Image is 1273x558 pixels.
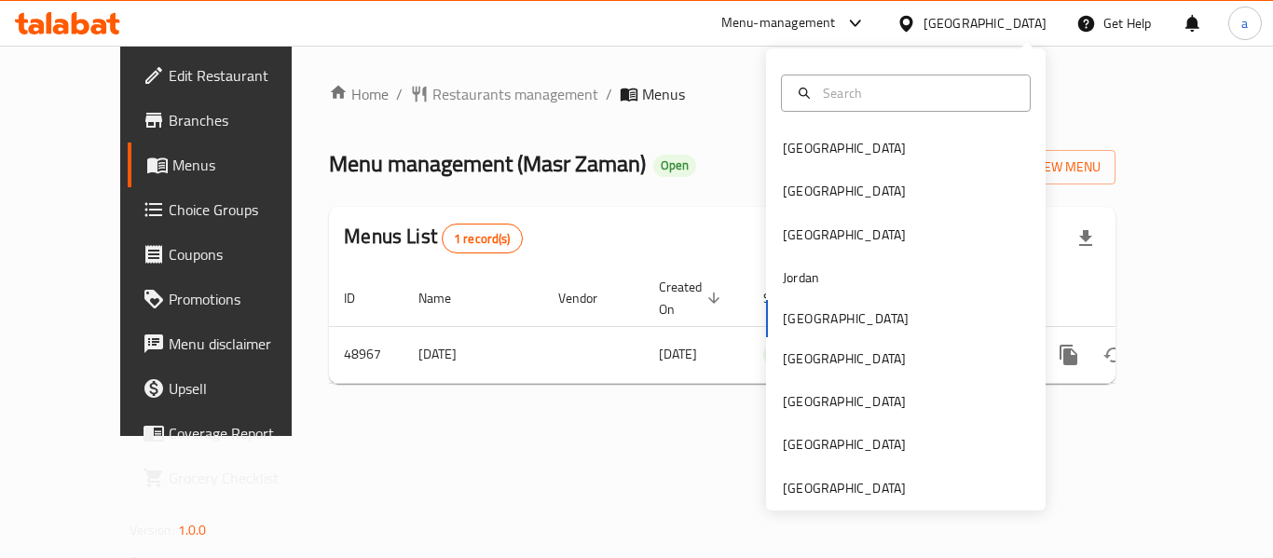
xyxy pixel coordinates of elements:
div: Total records count [442,224,523,253]
a: Menus [128,143,333,187]
input: Search [815,83,1019,103]
span: Menus [172,154,318,176]
a: Promotions [128,277,333,321]
div: [GEOGRAPHIC_DATA] [783,434,906,455]
span: Upsell [169,377,318,400]
span: 1 record(s) [443,230,522,248]
li: / [606,83,612,105]
span: Version: [130,518,175,542]
button: more [1047,333,1091,377]
a: Edit Restaurant [128,53,333,98]
div: [GEOGRAPHIC_DATA] [783,391,906,412]
a: Upsell [128,366,333,411]
span: Menu management ( Masr Zaman ) [329,143,646,184]
div: [GEOGRAPHIC_DATA] [783,348,906,369]
div: Active [763,344,811,366]
div: [GEOGRAPHIC_DATA] [783,478,906,498]
span: Menu disclaimer [169,333,318,355]
div: [GEOGRAPHIC_DATA] [783,225,906,245]
a: Coverage Report [128,411,333,456]
div: Menu-management [721,12,836,34]
div: [GEOGRAPHIC_DATA] [783,181,906,201]
span: Name [418,287,475,309]
td: [DATE] [404,326,543,383]
div: [GEOGRAPHIC_DATA] [783,138,906,158]
a: Menu disclaimer [128,321,333,366]
span: Choice Groups [169,198,318,221]
span: Coupons [169,243,318,265]
span: Restaurants management [432,83,598,105]
td: 48967 [329,326,404,383]
span: Grocery Checklist [169,467,318,489]
span: Branches [169,109,318,131]
div: Open [653,155,696,177]
span: Active [763,345,811,366]
a: Branches [128,98,333,143]
span: 1.0.0 [178,518,207,542]
nav: breadcrumb [329,83,1116,105]
span: Created On [659,276,726,320]
span: Open [653,157,696,173]
a: Coupons [128,232,333,277]
a: Restaurants management [410,83,598,105]
h2: Menus List [344,223,522,253]
span: Menus [642,83,685,105]
button: Change Status [1091,333,1136,377]
span: a [1241,13,1248,34]
span: [DATE] [659,342,697,366]
span: Coverage Report [169,422,318,444]
span: ID [344,287,379,309]
div: [GEOGRAPHIC_DATA] [924,13,1047,34]
span: Promotions [169,288,318,310]
span: Vendor [558,287,622,309]
a: Choice Groups [128,187,333,232]
span: Status [763,287,824,309]
li: / [396,83,403,105]
a: Home [329,83,389,105]
div: Jordan [783,267,819,288]
a: Grocery Checklist [128,456,333,500]
div: Export file [1063,216,1108,261]
span: Edit Restaurant [169,64,318,87]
